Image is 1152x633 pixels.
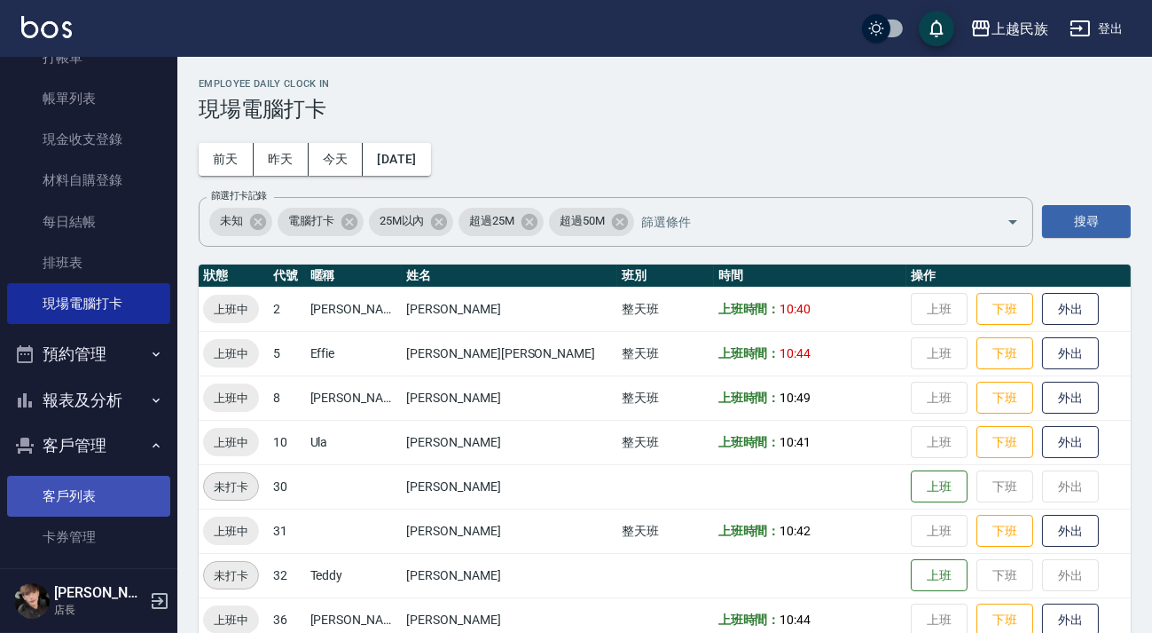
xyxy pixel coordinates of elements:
[906,265,1131,288] th: 操作
[718,391,780,405] b: 上班時間：
[306,420,403,464] td: Ula
[269,331,305,376] td: 5
[718,524,780,538] b: 上班時間：
[1042,293,1099,326] button: 外出
[911,471,968,503] button: 上班
[269,376,305,420] td: 8
[1042,515,1099,548] button: 外出
[1042,205,1131,238] button: 搜尋
[7,423,170,469] button: 客戶管理
[1042,382,1099,415] button: 外出
[278,212,345,230] span: 電腦打卡
[919,11,954,46] button: save
[203,389,259,407] span: 上班中
[402,420,616,464] td: [PERSON_NAME]
[211,189,267,202] label: 篩選打卡記錄
[780,391,811,405] span: 10:49
[999,208,1027,236] button: Open
[309,143,364,176] button: 今天
[7,202,170,242] a: 每日結帳
[991,18,1048,40] div: 上越民族
[1042,337,1099,370] button: 外出
[402,265,616,288] th: 姓名
[976,293,1033,326] button: 下班
[199,97,1131,122] h3: 現場電腦打卡
[617,287,714,331] td: 整天班
[306,553,403,597] td: Teddy
[54,584,145,602] h5: [PERSON_NAME]
[7,283,170,324] a: 現場電腦打卡
[21,16,72,38] img: Logo
[203,522,259,541] span: 上班中
[209,212,254,230] span: 未知
[306,265,403,288] th: 暱稱
[458,212,525,230] span: 超過25M
[54,602,145,618] p: 店長
[7,476,170,517] a: 客戶列表
[780,302,811,316] span: 10:40
[976,515,1033,548] button: 下班
[780,346,811,360] span: 10:44
[780,524,811,538] span: 10:42
[780,435,811,449] span: 10:41
[402,464,616,509] td: [PERSON_NAME]
[306,287,403,331] td: [PERSON_NAME]
[402,553,616,597] td: [PERSON_NAME]
[203,611,259,629] span: 上班中
[7,119,170,160] a: 現金收支登錄
[203,344,259,363] span: 上班中
[14,583,50,619] img: Person
[269,265,305,288] th: 代號
[7,242,170,283] a: 排班表
[637,206,976,237] input: 篩選條件
[976,382,1033,415] button: 下班
[369,208,454,236] div: 25M以內
[204,566,258,585] span: 未打卡
[718,302,780,316] b: 上班時間：
[780,613,811,627] span: 10:44
[278,208,364,236] div: 電腦打卡
[199,265,269,288] th: 狀態
[549,208,634,236] div: 超過50M
[402,509,616,553] td: [PERSON_NAME]
[718,346,780,360] b: 上班時間：
[7,558,170,598] a: 入金管理
[204,478,258,496] span: 未打卡
[254,143,309,176] button: 昨天
[549,212,615,230] span: 超過50M
[203,433,259,452] span: 上班中
[269,509,305,553] td: 31
[617,265,714,288] th: 班別
[269,287,305,331] td: 2
[7,377,170,423] button: 報表及分析
[209,208,272,236] div: 未知
[617,331,714,376] td: 整天班
[963,11,1055,47] button: 上越民族
[363,143,430,176] button: [DATE]
[199,78,1131,90] h2: Employee Daily Clock In
[269,420,305,464] td: 10
[199,143,254,176] button: 前天
[7,160,170,201] a: 材料自購登錄
[911,559,968,592] button: 上班
[7,331,170,377] button: 預約管理
[1042,426,1099,459] button: 外出
[7,517,170,558] a: 卡券管理
[617,509,714,553] td: 整天班
[269,464,305,509] td: 30
[714,265,907,288] th: 時間
[976,337,1033,370] button: 下班
[1062,12,1131,45] button: 登出
[306,376,403,420] td: [PERSON_NAME]
[269,553,305,597] td: 32
[203,300,259,319] span: 上班中
[7,78,170,119] a: 帳單列表
[7,37,170,78] a: 打帳單
[306,331,403,376] td: Effie
[458,208,544,236] div: 超過25M
[718,613,780,627] b: 上班時間：
[402,331,616,376] td: [PERSON_NAME][PERSON_NAME]
[369,212,435,230] span: 25M以內
[402,287,616,331] td: [PERSON_NAME]
[402,376,616,420] td: [PERSON_NAME]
